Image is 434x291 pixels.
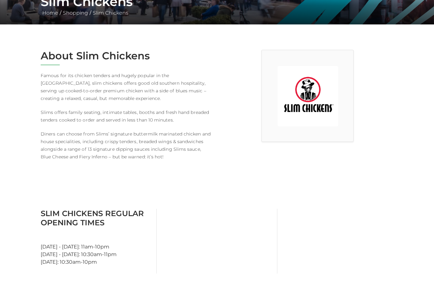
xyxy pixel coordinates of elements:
[41,10,60,16] a: Home
[41,50,212,62] h2: About Slim Chickens
[61,10,90,16] a: Shopping
[91,10,130,16] a: Slim Chickens
[41,72,212,103] p: Famous for its chicken tenders and hugely popular in the [GEOGRAPHIC_DATA], slim chickens offers ...
[41,130,212,161] p: Diners can choose from Slims’ signature buttermilk marinated chicken and house specialities, incl...
[36,209,157,274] div: [DATE] - [DATE]: 11am-10pm [DATE] - [DATE]: 10:30am-11pm [DATE]: 10:30am-10pm
[41,209,152,228] h3: Slim Chickens Regular Opening Times
[41,109,212,124] p: Slims offers family seating, intimate tables, booths and fresh hand breaded tenders cooked to ord...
